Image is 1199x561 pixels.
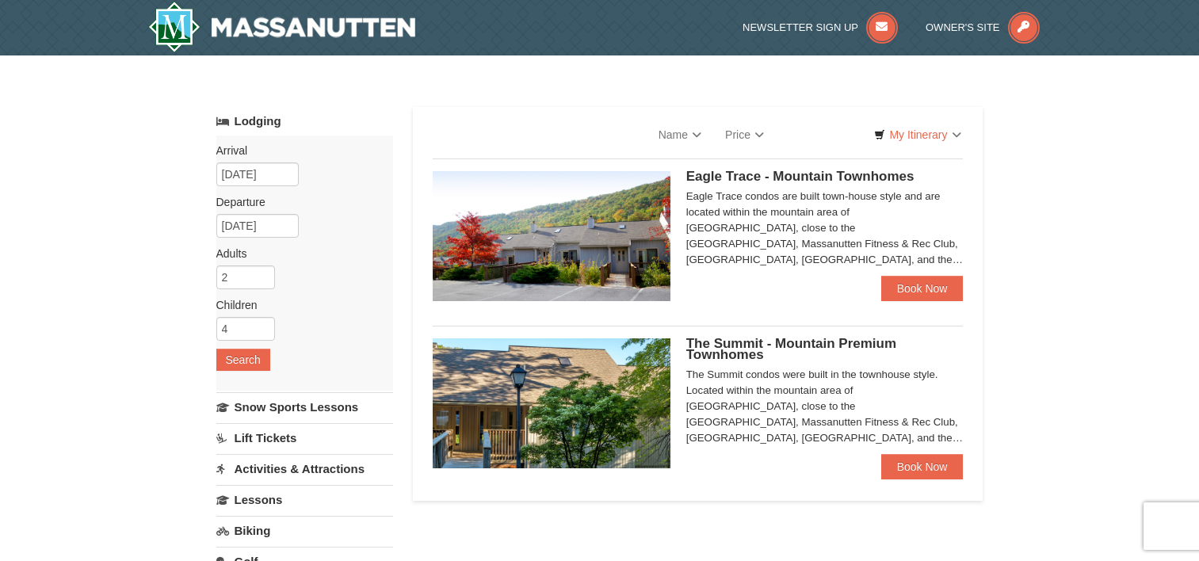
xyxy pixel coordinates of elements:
[743,21,858,33] span: Newsletter Sign Up
[216,143,381,158] label: Arrival
[148,2,416,52] img: Massanutten Resort Logo
[686,336,896,362] span: The Summit - Mountain Premium Townhomes
[743,21,898,33] a: Newsletter Sign Up
[881,276,964,301] a: Book Now
[216,194,381,210] label: Departure
[148,2,416,52] a: Massanutten Resort
[433,171,670,301] img: 19218983-1-9b289e55.jpg
[881,454,964,479] a: Book Now
[647,119,713,151] a: Name
[686,189,964,268] div: Eagle Trace condos are built town-house style and are located within the mountain area of [GEOGRA...
[216,516,393,545] a: Biking
[926,21,1000,33] span: Owner's Site
[216,423,393,452] a: Lift Tickets
[926,21,1040,33] a: Owner's Site
[216,392,393,422] a: Snow Sports Lessons
[216,107,393,135] a: Lodging
[216,297,381,313] label: Children
[686,169,915,184] span: Eagle Trace - Mountain Townhomes
[864,123,971,147] a: My Itinerary
[216,349,270,371] button: Search
[216,485,393,514] a: Lessons
[216,454,393,483] a: Activities & Attractions
[216,246,381,261] label: Adults
[686,367,964,446] div: The Summit condos were built in the townhouse style. Located within the mountain area of [GEOGRAP...
[433,338,670,468] img: 19219034-1-0eee7e00.jpg
[713,119,776,151] a: Price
